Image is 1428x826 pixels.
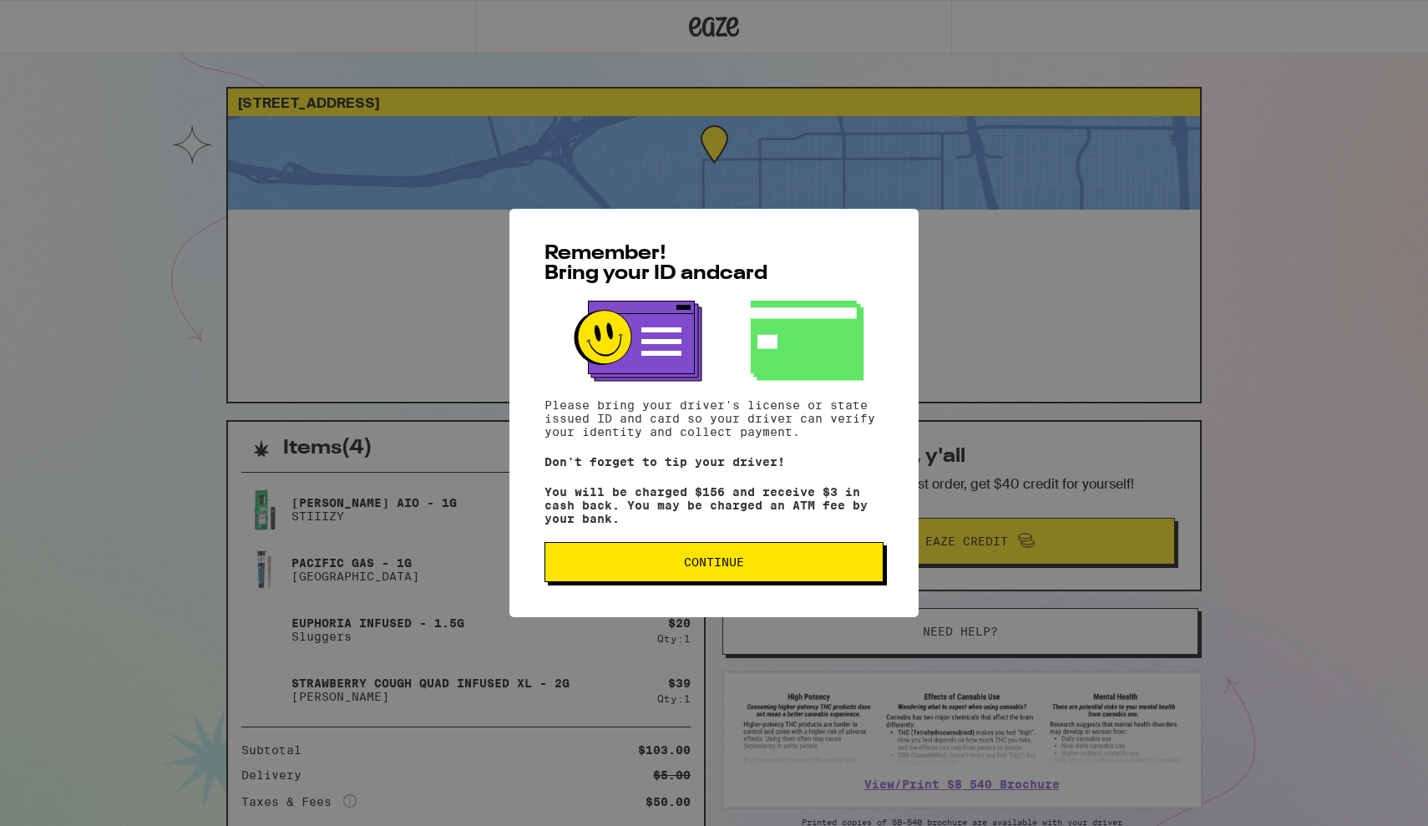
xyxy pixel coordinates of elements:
[544,485,884,525] p: You will be charged $156 and receive $3 in cash back. You may be charged an ATM fee by your bank.
[544,455,884,469] p: Don't forget to tip your driver!
[544,542,884,582] button: Continue
[544,398,884,438] p: Please bring your driver's license or state issued ID and card so your driver can verify your ide...
[684,556,744,568] span: Continue
[544,244,767,284] span: Remember! Bring your ID and card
